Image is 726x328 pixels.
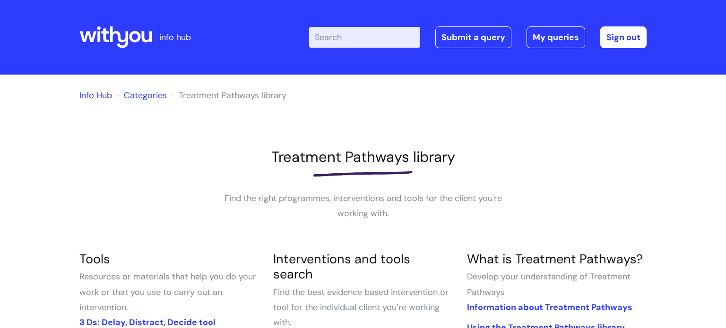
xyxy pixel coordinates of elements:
a: Interventions and tools search [273,251,410,282]
span: Resources or materials that help you do your work or that you use to carry out an intervention. [79,271,256,313]
div: | - [309,26,647,48]
input: Search [309,27,420,48]
a: Categories [124,90,167,101]
p: Find the right programmes, interventions and tools for the client you're working with. [221,191,505,221]
a: My queries [527,26,585,48]
h1: Treatment Pathways library [79,148,647,166]
li: Treatment Pathways library [169,88,286,103]
a: 3 Ds: Delay, Distract, Decide tool [79,317,216,328]
a: Info Hub [79,90,112,101]
span: Develop your understanding of Treatment Pathways [467,271,631,297]
a: Submit a query [435,26,511,48]
a: Sign out [600,26,647,48]
a: Information about Treatment Pathways [467,302,632,313]
p: info hub [159,30,191,45]
a: What is Treatment Pathways? [467,251,643,267]
li: Solution home [114,88,167,103]
a: Tools [79,251,110,267]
